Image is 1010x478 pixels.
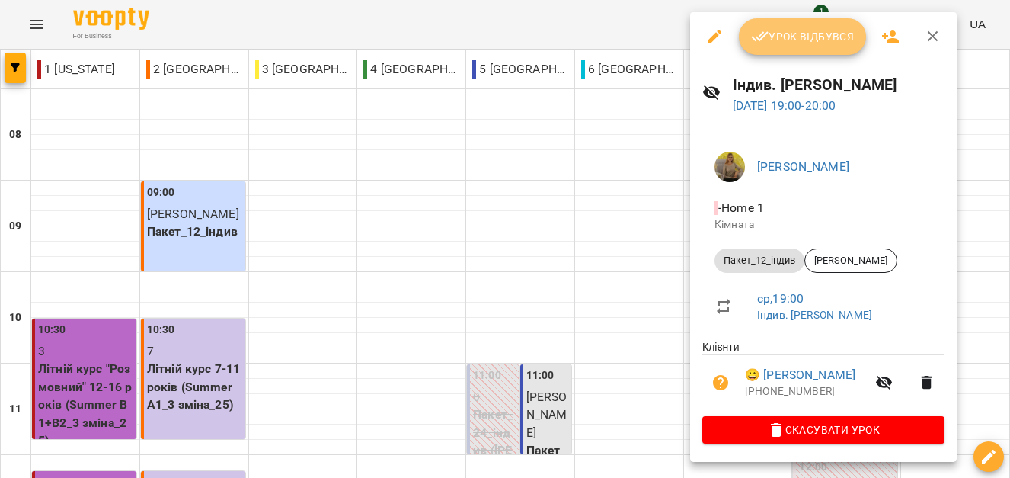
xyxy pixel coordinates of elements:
[714,152,745,182] img: 299125a3f2817de99154f8dd94e5d8c3.jpg
[804,249,897,273] div: [PERSON_NAME]
[714,421,932,439] span: Скасувати Урок
[751,27,855,46] span: Урок відбувся
[714,254,804,268] span: Пакет_12_індив
[745,384,866,399] p: [PHONE_NUMBER]
[757,159,849,174] a: [PERSON_NAME]
[805,254,897,268] span: [PERSON_NAME]
[714,201,767,215] span: - Home 1
[702,416,944,444] button: Скасувати Урок
[733,98,836,113] a: [DATE] 19:00-20:00
[714,217,932,233] p: Кімната
[739,18,867,55] button: Урок відбувся
[745,366,855,384] a: 😀 [PERSON_NAME]
[757,291,804,306] a: ср , 19:00
[733,73,945,97] h6: Індив. [PERSON_NAME]
[702,339,944,415] ul: Клієнти
[702,364,739,401] button: Візит ще не сплачено. Додати оплату?
[757,309,872,321] a: Індив. [PERSON_NAME]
